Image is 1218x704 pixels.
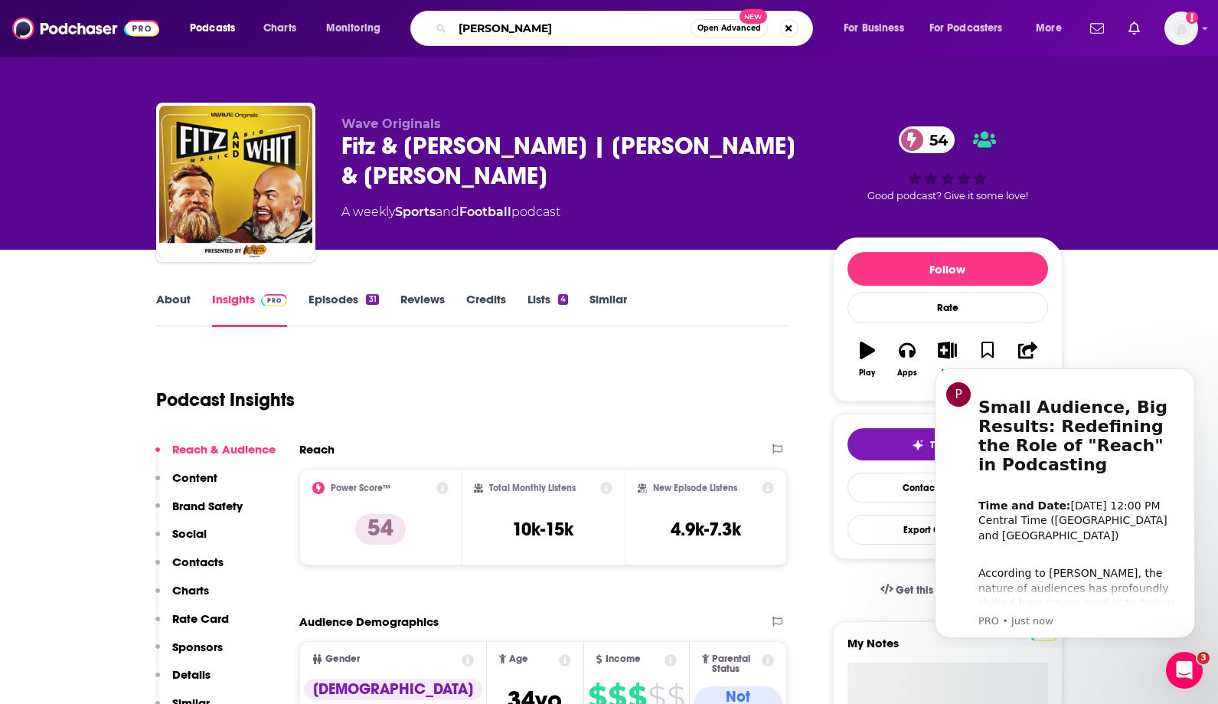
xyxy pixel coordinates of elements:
p: Social [172,526,207,541]
button: Content [155,470,217,499]
img: User Profile [1164,11,1198,45]
button: open menu [1025,16,1081,41]
button: Social [155,526,207,555]
span: Monitoring [326,18,380,39]
button: Share [1007,332,1047,387]
button: Sponsors [155,640,223,668]
h3: 10k-15k [512,518,573,541]
button: Brand Safety [155,499,243,527]
h2: Reach [299,442,335,457]
label: My Notes [847,636,1048,663]
span: More [1036,18,1062,39]
span: and [436,205,459,219]
button: tell me why sparkleTell Me Why [847,428,1048,460]
button: Rate Card [155,611,229,640]
button: open menu [833,16,923,41]
div: Rate [847,292,1048,323]
a: Reviews [400,292,445,327]
img: Podchaser - Follow, Share and Rate Podcasts [12,14,159,43]
p: Content [172,470,217,485]
div: 4 [558,294,568,305]
a: Credits [466,292,506,327]
a: About [156,292,191,327]
button: Bookmark [968,332,1007,387]
a: 54 [899,126,955,153]
iframe: Intercom live chat [1166,652,1203,689]
span: Wave Originals [341,116,441,131]
a: Sports [395,205,436,219]
span: Get this podcast via API [896,584,1014,597]
button: open menu [179,16,255,41]
span: New [740,9,767,24]
span: Podcasts [190,18,235,39]
span: Open Advanced [697,25,761,32]
div: Apps [897,368,917,378]
button: List [927,332,967,387]
a: Show notifications dropdown [1122,15,1146,41]
h2: Audience Demographics [299,614,439,629]
a: Football [459,205,511,219]
button: open menu [315,16,400,41]
button: Open AdvancedNew [691,19,768,38]
button: Contacts [155,555,224,583]
img: Fitz & Whit | Ryan Fitzpatrick & Andrew Whitworth [159,106,312,259]
span: 54 [914,126,955,153]
span: Logged in as rowan.sullivan [1164,11,1198,45]
a: Contact This Podcast [847,473,1048,503]
div: 31 [366,294,378,305]
span: Income [606,654,641,664]
a: Charts [253,16,305,41]
p: Charts [172,583,209,598]
div: [DEMOGRAPHIC_DATA] [304,679,482,700]
h3: 4.9k-7.3k [671,518,741,541]
span: Parental Status [712,654,759,674]
span: Gender [325,654,360,664]
button: Export One-Sheet [847,515,1048,545]
button: Show profile menu [1164,11,1198,45]
h2: Power Score™ [331,483,390,493]
h2: New Episode Listens [653,483,737,493]
a: Similar [589,292,627,327]
span: Charts [263,18,296,39]
div: A weekly podcast [341,203,560,221]
div: 54Good podcast? Give it some love! [833,116,1063,211]
a: InsightsPodchaser Pro [212,292,288,327]
span: Good podcast? Give it some love! [867,190,1028,201]
iframe: Intercom notifications message [912,355,1218,647]
button: Play [847,332,887,387]
span: For Podcasters [929,18,1003,39]
div: Search podcasts, credits, & more... [425,11,828,46]
p: Contacts [172,555,224,569]
p: Rate Card [172,611,229,626]
p: Details [172,667,211,682]
span: For Business [844,18,904,39]
input: Search podcasts, credits, & more... [452,16,691,41]
p: Sponsors [172,640,223,654]
h2: Total Monthly Listens [489,483,576,493]
span: 3 [1197,652,1210,664]
button: Details [155,667,211,696]
p: Brand Safety [172,499,243,513]
button: Charts [155,583,209,611]
img: Podchaser Pro [261,294,288,306]
svg: Add a profile image [1186,11,1198,24]
a: Get this podcast via API [868,571,1027,609]
h1: Podcast Insights [156,388,295,411]
p: 54 [355,514,406,545]
a: Show notifications dropdown [1084,15,1110,41]
button: open menu [919,16,1025,41]
span: Age [509,654,528,664]
a: Lists4 [527,292,568,327]
div: Play [859,368,875,378]
button: Apps [887,332,927,387]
